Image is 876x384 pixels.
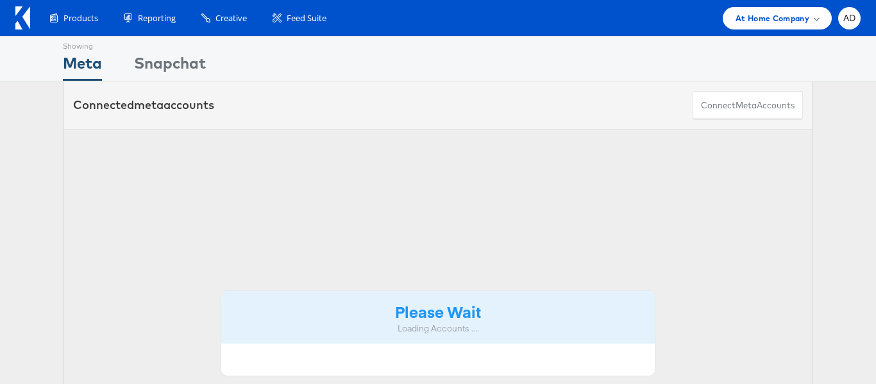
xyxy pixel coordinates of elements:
[736,99,757,112] span: meta
[843,14,856,22] span: AD
[134,97,164,112] span: meta
[287,12,326,24] span: Feed Suite
[231,322,645,335] div: Loading Accounts ....
[63,37,102,52] div: Showing
[63,12,98,24] span: Products
[395,301,481,322] strong: Please Wait
[693,91,803,120] button: ConnectmetaAccounts
[215,12,247,24] span: Creative
[63,52,102,81] div: Meta
[73,97,214,113] div: Connected accounts
[736,12,809,25] span: At Home Company
[134,52,206,81] div: Snapchat
[138,12,176,24] span: Reporting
